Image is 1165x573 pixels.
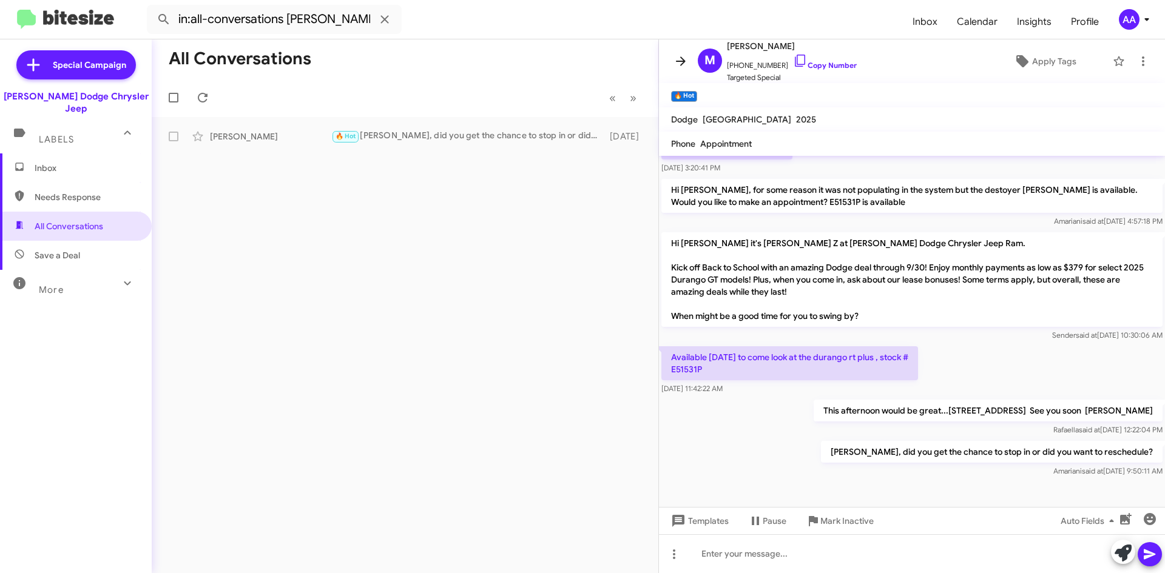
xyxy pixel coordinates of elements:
div: [PERSON_NAME], did you get the chance to stop in or did you want to reschedule? [331,129,604,143]
span: More [39,284,64,295]
span: All Conversations [35,220,103,232]
button: Previous [602,85,623,110]
input: Search [147,5,402,34]
span: [PERSON_NAME] [727,39,857,53]
p: Hi [PERSON_NAME], for some reason it was not populating in the system but the destoyer [PERSON_NA... [661,179,1163,213]
span: » [630,90,637,106]
span: Needs Response [35,191,138,203]
span: Templates [669,510,729,532]
button: Next [623,85,644,110]
p: [PERSON_NAME], did you get the chance to stop in or did you want to reschedule? [821,441,1163,463]
span: Sender [DATE] 10:30:06 AM [1052,330,1163,340]
button: Mark Inactive [796,510,883,532]
a: Profile [1061,4,1109,39]
span: Amariani [DATE] 4:57:18 PM [1054,216,1163,226]
span: said at [1082,466,1103,475]
span: Targeted Special [727,72,857,84]
h1: All Conversations [169,49,311,69]
a: Calendar [947,4,1007,39]
a: Special Campaign [16,50,136,79]
span: said at [1082,216,1104,226]
span: [DATE] 3:20:41 PM [661,163,720,172]
span: said at [1079,425,1100,434]
span: Rafaella [DATE] 12:22:04 PM [1053,425,1163,434]
span: Special Campaign [53,59,126,71]
a: Copy Number [793,61,857,70]
a: Insights [1007,4,1061,39]
span: Pause [763,510,786,532]
div: [DATE] [604,130,649,142]
button: Apply Tags [982,50,1107,72]
span: Auto Fields [1061,510,1119,532]
button: Templates [659,510,738,532]
span: 2025 [796,114,816,125]
span: Amariani [DATE] 9:50:11 AM [1053,466,1163,475]
div: [PERSON_NAME] [210,130,331,142]
span: Apply Tags [1032,50,1076,72]
span: Dodge [671,114,698,125]
p: This afternoon would be great...[STREET_ADDRESS] See you soon [PERSON_NAME] [814,400,1163,421]
p: Available [DATE] to come look at the durango rt plus , stock # E51531P [661,346,918,380]
button: Auto Fields [1051,510,1129,532]
span: Save a Deal [35,249,80,261]
span: Appointment [700,138,752,149]
a: Inbox [903,4,947,39]
nav: Page navigation example [603,85,644,110]
button: AA [1109,9,1152,30]
span: « [609,90,616,106]
span: [DATE] 11:42:22 AM [661,384,723,393]
span: 🔥 Hot [336,132,356,140]
span: [PHONE_NUMBER] [727,53,857,72]
span: [GEOGRAPHIC_DATA] [703,114,791,125]
span: said at [1076,330,1097,340]
small: 🔥 Hot [671,91,697,102]
p: Hi [PERSON_NAME] it's [PERSON_NAME] Z at [PERSON_NAME] Dodge Chrysler Jeep Ram. Kick off Back to ... [661,232,1163,327]
span: M [704,51,715,70]
div: AA [1119,9,1140,30]
span: Phone [671,138,695,149]
span: Mark Inactive [820,510,874,532]
span: Labels [39,134,74,145]
span: Inbox [35,162,138,174]
button: Pause [738,510,796,532]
